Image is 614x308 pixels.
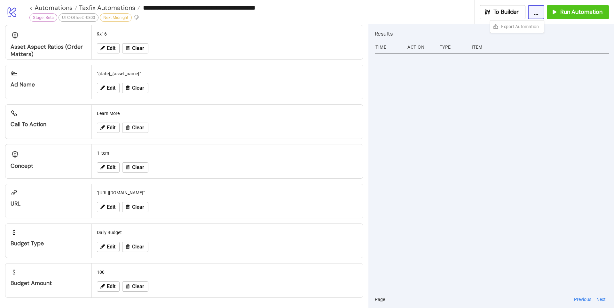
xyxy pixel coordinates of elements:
[94,28,360,40] div: 9x16
[59,13,98,22] div: UTC-Offset: -0800
[122,162,148,173] button: Clear
[122,123,148,133] button: Clear
[132,125,144,131] span: Clear
[560,8,602,16] span: Run Automation
[94,187,360,199] div: "[URL][DOMAIN_NAME]"
[94,147,360,159] div: 1 item
[122,202,148,212] button: Clear
[122,242,148,252] button: Clear
[11,162,86,170] div: Concept
[94,107,360,119] div: Learn More
[375,296,385,303] span: Page
[97,202,120,212] button: Edit
[547,5,609,19] button: Run Automation
[94,226,360,239] div: Daily Budget
[122,281,148,292] button: Clear
[97,83,120,93] button: Edit
[11,121,86,128] div: Call to Action
[107,204,115,210] span: Edit
[471,41,609,53] div: Item
[528,5,544,19] button: ...
[132,244,144,250] span: Clear
[407,41,434,53] div: Action
[122,43,148,53] button: Clear
[107,85,115,91] span: Edit
[97,242,120,252] button: Edit
[493,8,519,16] span: To Builder
[11,240,86,247] div: Budget Type
[132,204,144,210] span: Clear
[11,81,86,88] div: Ad Name
[107,165,115,170] span: Edit
[100,13,132,22] div: Next Midnight
[107,125,115,131] span: Edit
[480,5,526,19] button: To Builder
[107,244,115,250] span: Edit
[97,281,120,292] button: Edit
[29,13,57,22] div: Stage: Beta
[97,123,120,133] button: Edit
[11,200,86,207] div: URL
[29,4,77,11] a: < Automations
[94,266,360,278] div: 100
[77,4,135,12] span: Taxfix Automations
[501,23,539,30] span: Export Automation
[375,29,609,38] h2: Results
[132,85,144,91] span: Clear
[77,4,140,11] a: Taxfix Automations
[132,284,144,289] span: Clear
[97,162,120,173] button: Edit
[11,43,86,58] div: Asset Aspect Ratios (Order Matters)
[11,280,86,287] div: Budget Amount
[132,45,144,51] span: Clear
[97,43,120,53] button: Edit
[490,20,544,33] a: Export Automation
[94,68,360,80] div: "{date}_{asset_name}"
[375,41,402,53] div: Time
[107,45,115,51] span: Edit
[122,83,148,93] button: Clear
[572,296,593,303] button: Previous
[439,41,467,53] div: Type
[107,284,115,289] span: Edit
[594,296,608,303] button: Next
[132,165,144,170] span: Clear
